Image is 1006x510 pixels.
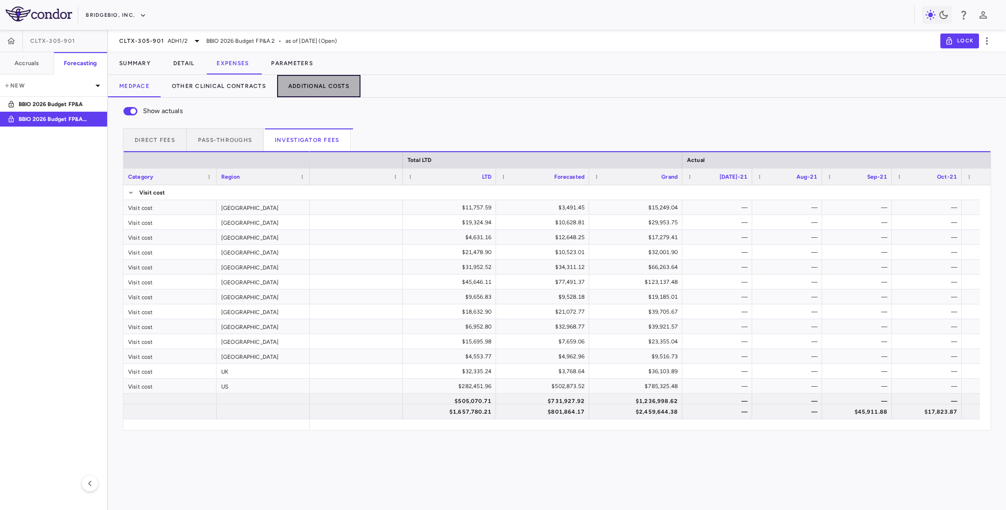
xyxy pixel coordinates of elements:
div: $9,516.73 [598,349,678,364]
div: $1,236,998.62 [598,394,678,409]
div: $34,311.12 [504,260,585,275]
div: — [830,245,887,260]
div: $4,553.77 [411,349,491,364]
button: Detail [162,52,206,74]
div: — [761,245,817,260]
div: [GEOGRAPHIC_DATA] [217,319,310,334]
div: $9,528.18 [504,289,585,304]
div: Visit cost [123,200,217,215]
div: — [830,275,887,289]
span: Actual [687,157,705,163]
div: $9,656.83 [411,289,491,304]
div: $23,355.04 [598,334,678,349]
div: $15,249.04 [598,200,678,215]
div: [GEOGRAPHIC_DATA] [217,200,310,215]
div: Visit cost [123,364,217,378]
div: US [217,379,310,393]
div: — [761,379,817,394]
span: ADH1/2 [168,37,188,45]
div: $31,952.52 [411,260,491,275]
div: Visit cost [123,260,217,274]
div: — [900,364,957,379]
span: Category [128,174,153,180]
div: — [830,349,887,364]
span: Total LTD [408,157,431,163]
button: Direct Fees [123,128,187,151]
div: — [761,364,817,379]
div: — [900,200,957,215]
div: $11,757.59 [411,200,491,215]
div: $10,523.01 [504,245,585,260]
div: $282,451.96 [411,379,491,394]
span: CLTX-305-901 [30,37,75,45]
button: Medpace [108,75,161,97]
div: — [830,215,887,230]
span: [DATE]-21 [720,174,748,180]
div: $17,823.87 [900,404,957,419]
button: Lock [940,34,979,48]
span: Aug-21 [796,174,817,180]
button: Other Clinical Contracts [161,75,277,97]
button: Additional Costs [277,75,360,97]
div: — [830,379,887,394]
div: [GEOGRAPHIC_DATA] [217,245,310,259]
div: Visit cost [123,245,217,259]
div: — [900,304,957,319]
div: — [761,275,817,289]
div: $45,911.88 [830,404,887,419]
div: $21,072.77 [504,304,585,319]
div: — [900,245,957,260]
div: — [830,334,887,349]
img: logo-full-SnFGN8VE.png [6,7,72,21]
div: Visit cost [123,349,217,363]
div: — [691,319,748,334]
div: [GEOGRAPHIC_DATA] [217,289,310,304]
div: — [900,215,957,230]
div: [GEOGRAPHIC_DATA] [217,275,310,289]
div: Visit cost [123,215,217,229]
label: Show actuals [118,101,183,121]
div: — [691,304,748,319]
div: — [761,230,817,245]
div: $15,695.98 [411,334,491,349]
div: — [900,394,957,409]
div: — [900,260,957,275]
p: New [4,81,92,90]
p: BBIO 2026 Budget FP&A 2 [19,115,88,123]
div: — [691,230,748,245]
div: — [900,275,957,289]
div: — [761,215,817,230]
div: $17,279.41 [598,230,678,245]
div: $785,325.48 [598,379,678,394]
div: Visit cost [123,379,217,393]
span: • [279,37,281,45]
div: $32,335.24 [411,364,491,379]
span: Grand [661,174,678,180]
div: [GEOGRAPHIC_DATA] [217,215,310,229]
div: — [900,230,957,245]
button: Investigator Fees [264,128,351,151]
div: $731,927.92 [504,394,585,409]
div: — [830,364,887,379]
div: — [691,364,748,379]
span: LTD [482,174,491,180]
div: — [761,394,817,409]
div: — [900,379,957,394]
div: Visit cost [123,289,217,304]
div: — [691,349,748,364]
div: — [761,319,817,334]
div: $3,491.45 [504,200,585,215]
div: — [830,289,887,304]
div: — [761,349,817,364]
div: $19,324.94 [411,215,491,230]
div: Visit cost [123,304,217,319]
div: $801,864.17 [504,404,585,419]
div: $4,631.16 [411,230,491,245]
div: — [691,245,748,260]
div: [GEOGRAPHIC_DATA] [217,260,310,274]
div: — [900,289,957,304]
div: $29,953.75 [598,215,678,230]
div: — [830,200,887,215]
div: — [691,275,748,289]
div: $39,705.67 [598,304,678,319]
